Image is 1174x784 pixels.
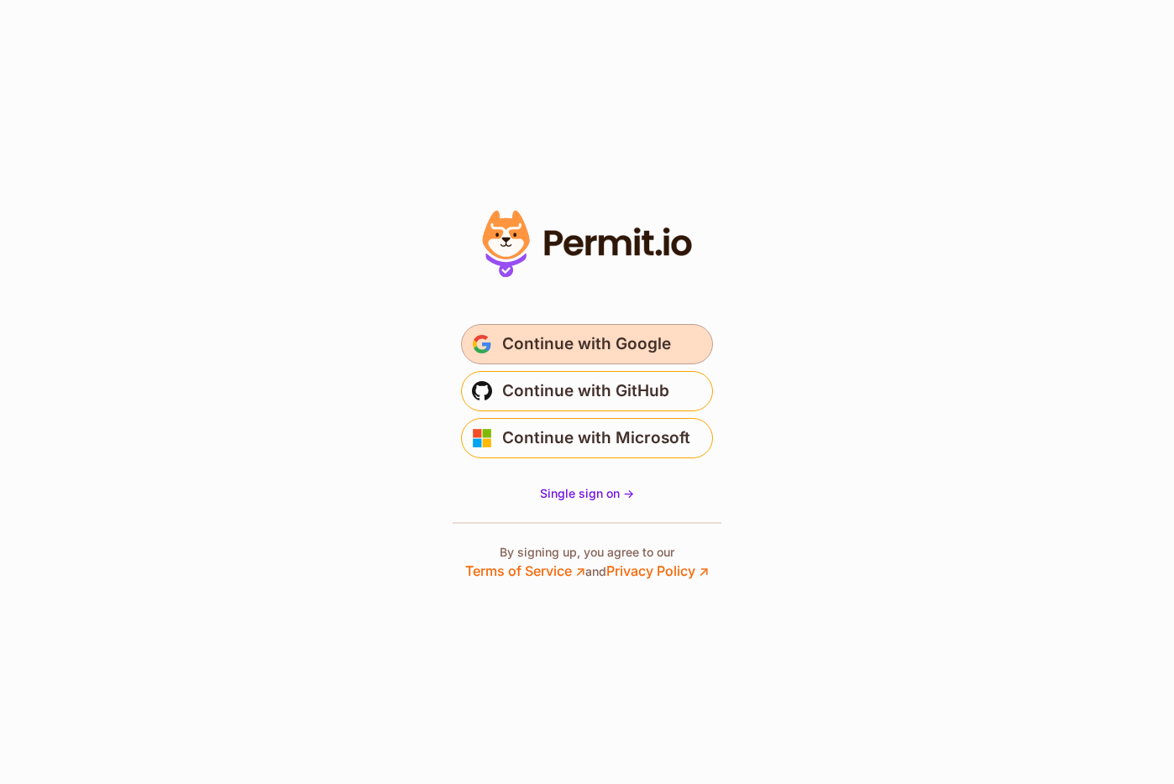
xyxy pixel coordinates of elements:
[606,562,709,579] a: Privacy Policy ↗
[502,425,690,452] span: Continue with Microsoft
[502,331,671,358] span: Continue with Google
[540,486,634,500] span: Single sign on ->
[502,378,669,405] span: Continue with GitHub
[465,544,709,581] p: By signing up, you agree to our and
[461,418,713,458] button: Continue with Microsoft
[465,562,585,579] a: Terms of Service ↗
[461,324,713,364] button: Continue with Google
[540,485,634,502] a: Single sign on ->
[461,371,713,411] button: Continue with GitHub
